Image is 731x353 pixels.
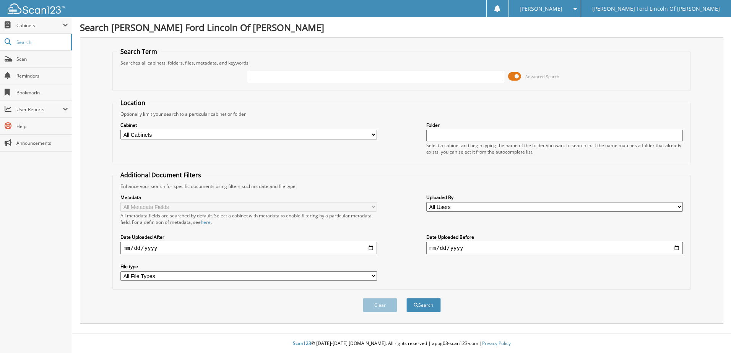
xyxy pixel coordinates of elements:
[120,234,377,240] label: Date Uploaded After
[406,298,441,312] button: Search
[117,47,161,56] legend: Search Term
[72,334,731,353] div: © [DATE]-[DATE] [DOMAIN_NAME]. All rights reserved | appg03-scan123-com |
[426,242,683,254] input: end
[426,142,683,155] div: Select a cabinet and begin typing the name of the folder you want to search in. If the name match...
[16,22,63,29] span: Cabinets
[117,99,149,107] legend: Location
[120,122,377,128] label: Cabinet
[525,74,559,79] span: Advanced Search
[693,316,731,353] iframe: Chat Widget
[117,60,687,66] div: Searches all cabinets, folders, files, metadata, and keywords
[8,3,65,14] img: scan123-logo-white.svg
[16,123,68,130] span: Help
[80,21,723,34] h1: Search [PERSON_NAME] Ford Lincoln Of [PERSON_NAME]
[16,39,67,45] span: Search
[16,140,68,146] span: Announcements
[482,340,511,347] a: Privacy Policy
[120,212,377,225] div: All metadata fields are searched by default. Select a cabinet with metadata to enable filtering b...
[201,219,211,225] a: here
[16,73,68,79] span: Reminders
[117,111,687,117] div: Optionally limit your search to a particular cabinet or folder
[16,56,68,62] span: Scan
[16,89,68,96] span: Bookmarks
[426,122,683,128] label: Folder
[363,298,397,312] button: Clear
[592,6,720,11] span: [PERSON_NAME] Ford Lincoln Of [PERSON_NAME]
[117,171,205,179] legend: Additional Document Filters
[120,263,377,270] label: File type
[293,340,311,347] span: Scan123
[120,242,377,254] input: start
[117,183,687,189] div: Enhance your search for specific documents using filters such as date and file type.
[520,6,562,11] span: [PERSON_NAME]
[120,194,377,201] label: Metadata
[426,234,683,240] label: Date Uploaded Before
[426,194,683,201] label: Uploaded By
[16,106,63,113] span: User Reports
